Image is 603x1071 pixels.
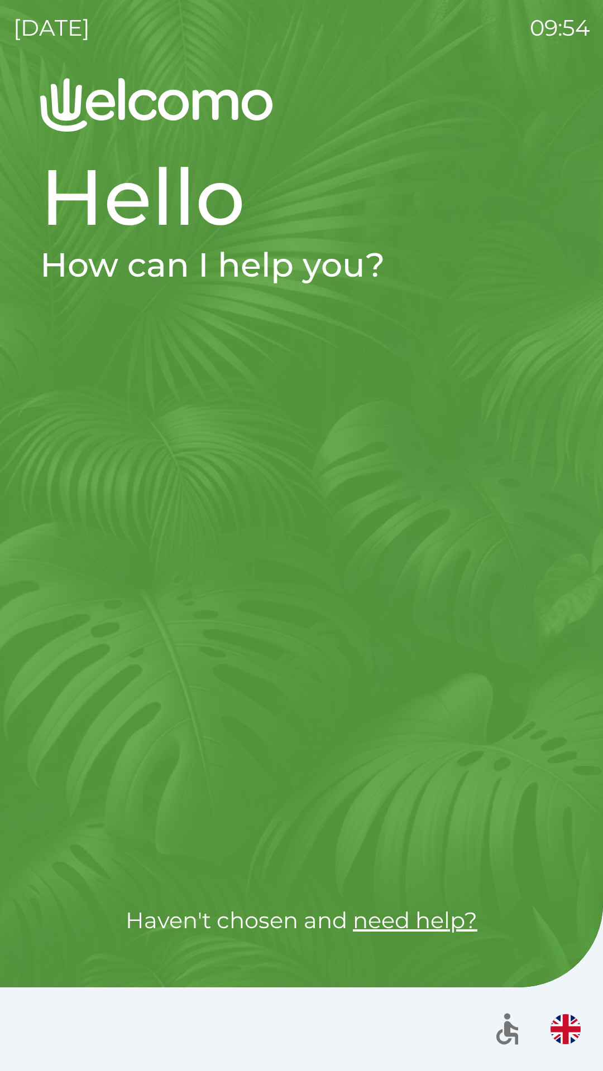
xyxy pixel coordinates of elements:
p: Haven't chosen and [40,904,563,937]
p: 09:54 [530,11,590,45]
img: Logo [40,78,563,132]
img: en flag [551,1014,581,1044]
h2: How can I help you? [40,244,563,286]
h1: Hello [40,149,563,244]
a: need help? [353,906,477,934]
p: [DATE] [13,11,90,45]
